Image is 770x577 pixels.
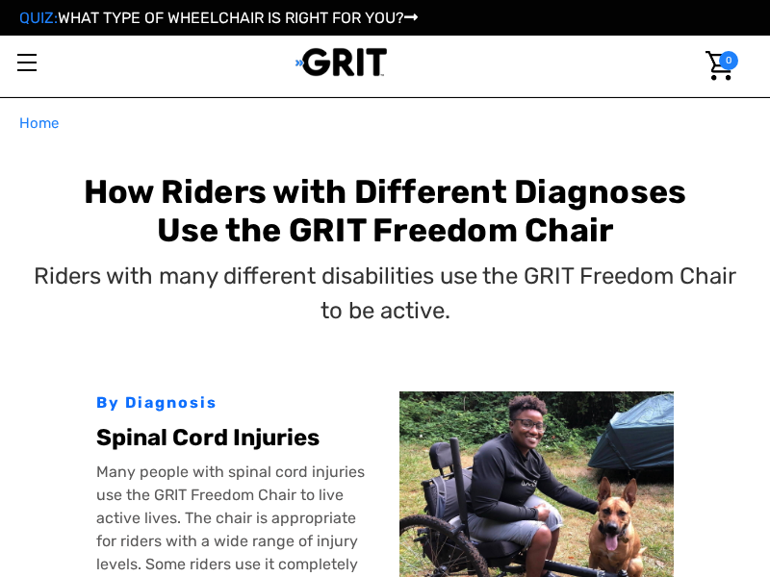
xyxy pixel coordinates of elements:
b: How Riders with Different Diagnoses Use the GRIT Freedom Chair [84,172,687,251]
span: Toggle menu [17,62,37,63]
span: QUIZ: [19,9,58,27]
a: Cart with 0 items [694,36,738,96]
a: QUIZ:WHAT TYPE OF WHEELCHAIR IS RIGHT FOR YOU? [19,9,418,27]
b: Spinal Cord Injuries [96,424,320,451]
a: Home [19,113,59,135]
span: 0 [719,51,738,70]
img: GRIT All-Terrain Wheelchair and Mobility Equipment [295,47,387,77]
p: Riders with many different disabilities use the GRIT Freedom Chair to be active. [23,259,748,328]
nav: Breadcrumb [19,113,751,135]
div: By Diagnosis [96,391,371,414]
span: Home [19,114,59,132]
img: Cart [706,51,733,81]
